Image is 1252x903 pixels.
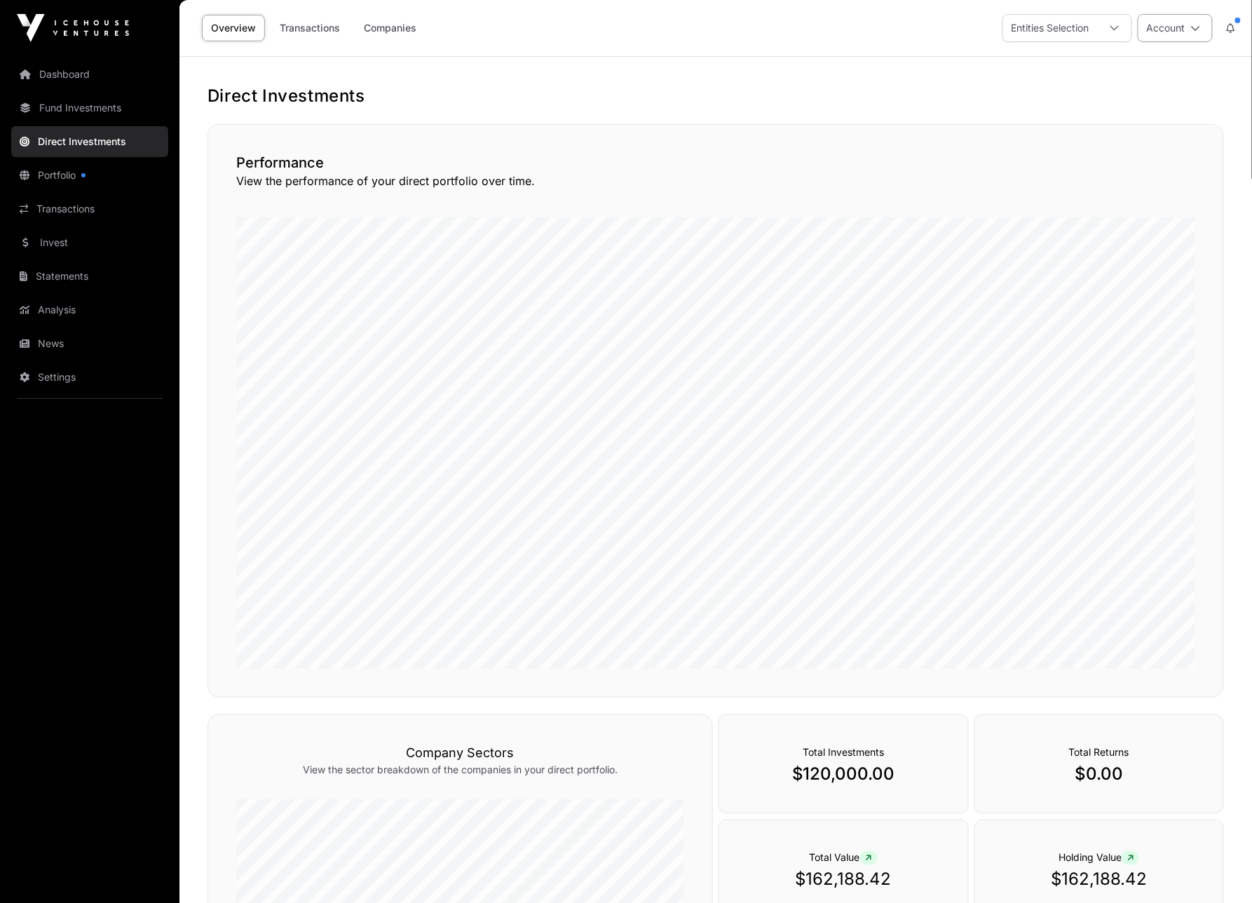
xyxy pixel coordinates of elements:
[1182,836,1252,903] iframe: Chat Widget
[747,763,939,785] p: $120,000.00
[1003,15,1098,41] div: Entities Selection
[803,746,884,758] span: Total Investments
[11,160,168,191] a: Portfolio
[11,59,168,90] a: Dashboard
[11,328,168,359] a: News
[236,743,684,763] h3: Company Sectors
[207,85,1224,107] h1: Direct Investments
[810,851,878,863] span: Total Value
[236,763,684,777] p: View the sector breakdown of the companies in your direct portfolio.
[747,868,939,890] p: $162,188.42
[11,261,168,292] a: Statements
[11,227,168,258] a: Invest
[1069,746,1129,758] span: Total Returns
[202,15,265,41] a: Overview
[236,153,1195,172] h2: Performance
[1138,14,1213,42] button: Account
[11,93,168,123] a: Fund Investments
[271,15,349,41] a: Transactions
[11,193,168,224] a: Transactions
[1003,763,1195,785] p: $0.00
[17,14,129,42] img: Icehouse Ventures Logo
[355,15,426,41] a: Companies
[1003,868,1195,890] p: $162,188.42
[236,172,1195,189] p: View the performance of your direct portfolio over time.
[11,362,168,393] a: Settings
[11,126,168,157] a: Direct Investments
[1059,851,1139,863] span: Holding Value
[11,294,168,325] a: Analysis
